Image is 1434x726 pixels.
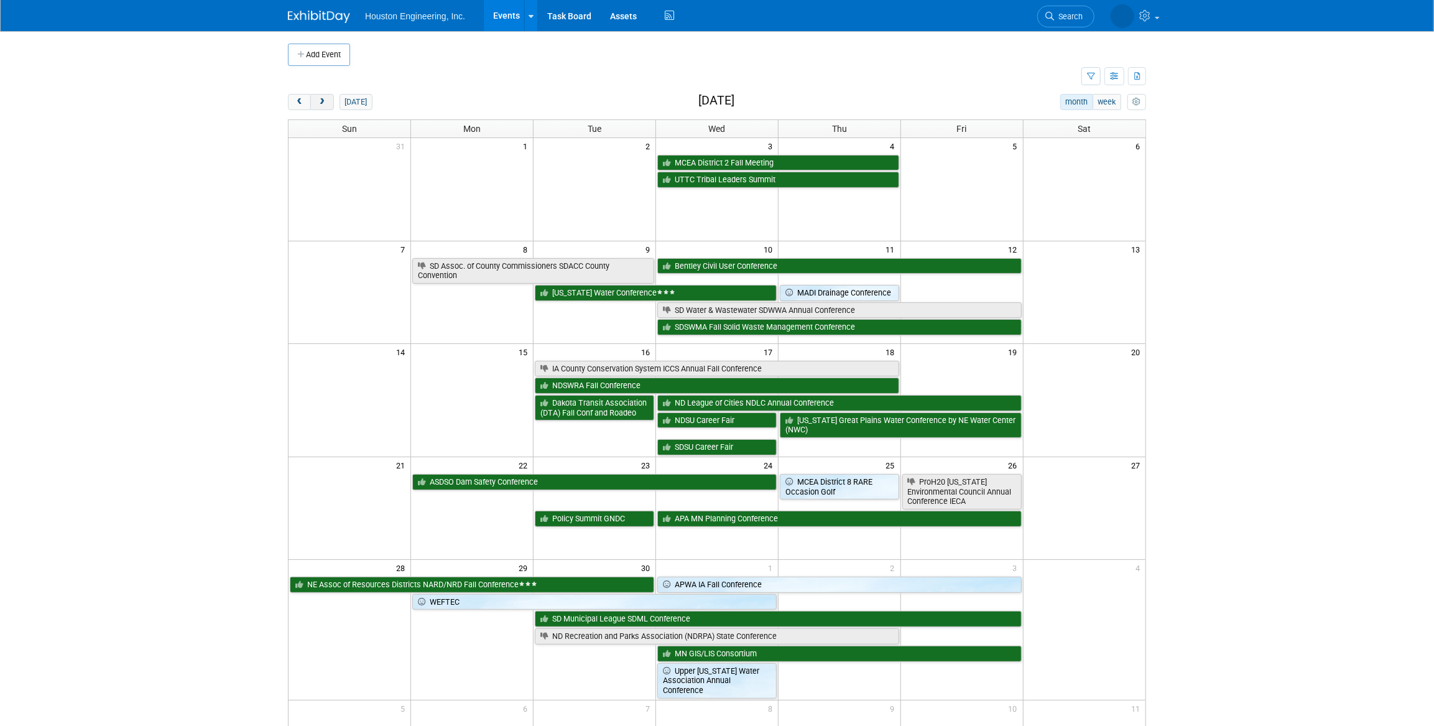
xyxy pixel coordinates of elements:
span: Thu [832,124,847,134]
span: 31 [395,138,410,154]
span: 6 [522,700,533,716]
span: 12 [1007,241,1023,257]
span: 25 [885,457,900,473]
a: Bentley Civil User Conference [657,258,1022,274]
span: 24 [762,457,778,473]
span: 29 [517,560,533,575]
span: 26 [1007,457,1023,473]
a: MADI Drainage Conference [780,285,899,301]
span: 9 [644,241,655,257]
span: 2 [889,560,900,575]
a: NE Assoc of Resources Districts NARD/NRD Fall Conference [290,577,654,593]
span: 20 [1130,344,1145,360]
h2: [DATE] [698,94,734,108]
img: ExhibitDay [288,11,350,23]
span: 3 [767,138,778,154]
span: 4 [1134,560,1145,575]
button: Add Event [288,44,350,66]
a: UTTC Tribal Leaders Summit [657,172,899,188]
span: 14 [395,344,410,360]
span: Tue [588,124,601,134]
span: Sun [342,124,357,134]
span: 3 [1012,560,1023,575]
span: 1 [522,138,533,154]
span: 1 [767,560,778,575]
a: SDSWMA Fall Solid Waste Management Conference [657,319,1022,335]
a: ND League of Cities NDLC Annual Conference [657,395,1022,411]
img: Heidi Joarnt [1111,4,1134,28]
span: 4 [889,138,900,154]
button: next [310,94,333,110]
span: Fri [957,124,967,134]
span: 13 [1130,241,1145,257]
button: month [1060,94,1093,110]
button: prev [288,94,311,110]
span: 17 [762,344,778,360]
span: 16 [640,344,655,360]
button: [DATE] [340,94,372,110]
a: APA MN Planning Conference [657,511,1022,527]
span: Mon [463,124,481,134]
span: 30 [640,560,655,575]
span: 2 [644,138,655,154]
span: 5 [1012,138,1023,154]
a: WEFTEC [412,594,777,610]
a: [US_STATE] Water Conference [535,285,777,301]
a: Upper [US_STATE] Water Association Annual Conference [657,663,777,699]
a: MCEA District 2 Fall Meeting [657,155,899,171]
span: Search [1054,12,1083,21]
span: 28 [395,560,410,575]
a: IA County Conservation System ICCS Annual Fall Conference [535,361,899,377]
span: 5 [399,700,410,716]
span: 8 [522,241,533,257]
span: 23 [640,457,655,473]
span: 19 [1007,344,1023,360]
a: SD Water & Wastewater SDWWA Annual Conference [657,302,1022,319]
span: 18 [885,344,900,360]
a: ProH20 [US_STATE] Environmental Council Annual Conference IECA [902,474,1022,510]
span: 7 [644,700,655,716]
span: 11 [885,241,900,257]
a: SD Municipal League SDML Conference [535,611,1021,627]
span: 21 [395,457,410,473]
a: ND Recreation and Parks Association (NDRPA) State Conference [535,628,899,645]
span: 9 [889,700,900,716]
a: MN GIS/LIS Consortium [657,646,1022,662]
a: SDSU Career Fair [657,439,777,455]
span: 27 [1130,457,1145,473]
a: Policy Summit GNDC [535,511,654,527]
a: Dakota Transit Association (DTA) Fall Conf and Roadeo [535,395,654,421]
span: 7 [399,241,410,257]
button: week [1093,94,1121,110]
a: [US_STATE] Great Plains Water Conference by NE Water Center (NWC) [780,412,1022,438]
i: Personalize Calendar [1132,98,1140,106]
button: myCustomButton [1127,94,1146,110]
a: NDSWRA Fall Conference [535,378,899,394]
span: Wed [708,124,725,134]
a: NDSU Career Fair [657,412,777,429]
span: Sat [1078,124,1091,134]
span: 8 [767,700,778,716]
span: 11 [1130,700,1145,716]
span: 15 [517,344,533,360]
a: Search [1037,6,1094,27]
a: SD Assoc. of County Commissioners SDACC County Convention [412,258,654,284]
span: 6 [1134,138,1145,154]
span: 22 [517,457,533,473]
a: APWA IA Fall Conference [657,577,1022,593]
span: Houston Engineering, Inc. [365,11,465,21]
span: 10 [1007,700,1023,716]
a: MCEA District 8 RARE Occasion Golf [780,474,899,500]
span: 10 [762,241,778,257]
a: ASDSO Dam Safety Conference [412,474,777,490]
